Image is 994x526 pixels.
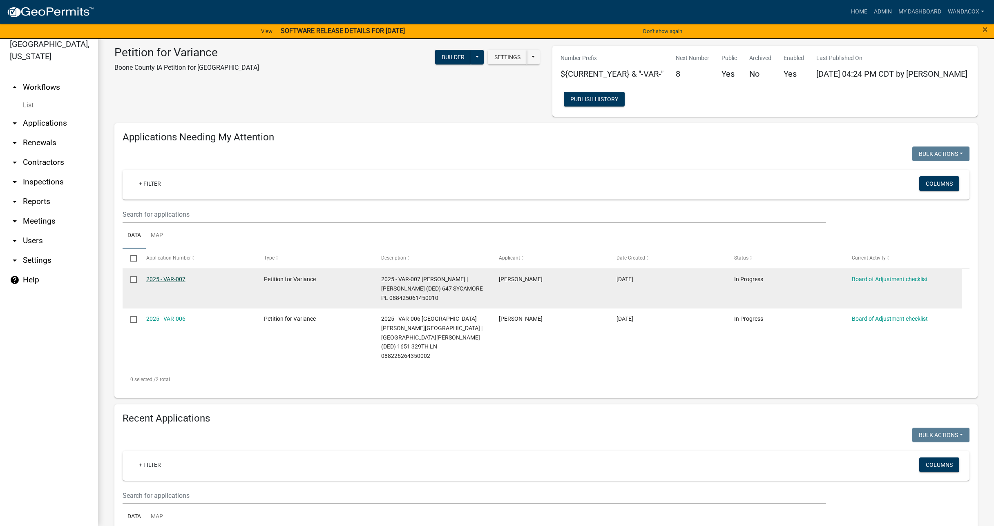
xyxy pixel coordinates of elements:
a: Data [123,223,146,249]
a: + Filter [132,176,168,191]
datatable-header-cell: Status [726,249,844,268]
a: + Filter [132,457,168,472]
h5: Yes [721,69,737,79]
h5: Yes [784,69,804,79]
datatable-header-cell: Application Number [138,249,256,268]
span: In Progress [734,276,763,282]
datatable-header-cell: Description [373,249,491,268]
span: Applicant [499,255,520,261]
a: WandaCox [945,4,987,20]
button: Bulk Actions [912,146,969,161]
i: arrow_drop_down [10,216,20,226]
a: Home [848,4,871,20]
p: Archived [749,54,771,62]
span: 09/02/2025 [617,315,633,322]
button: Settings [488,50,527,64]
span: [DATE] 04:24 PM CDT by [PERSON_NAME] [816,69,967,79]
button: Publish History [564,92,625,107]
h5: ${CURRENT_YEAR} & "-VAR-" [561,69,663,79]
strong: SOFTWARE RELEASE DETAILS FOR [DATE] [281,27,405,35]
i: arrow_drop_down [10,177,20,187]
i: help [10,275,20,285]
wm-modal-confirm: Workflow Publish History [564,96,625,103]
datatable-header-cell: Select [123,249,138,268]
h5: 8 [676,69,709,79]
span: Current Activity [852,255,886,261]
span: Bryan Olmstead [499,315,543,322]
datatable-header-cell: Applicant [491,249,609,268]
h5: No [749,69,771,79]
span: 2025 - VAR-007 Oostenink, Marc J | Oostenink, Heidi M (DED) 647 SYCAMORE PL 088425061450010 [381,276,483,301]
span: Tim Schwind [499,276,543,282]
button: Bulk Actions [912,428,969,442]
i: arrow_drop_down [10,158,20,167]
span: 2025 - VAR-006 Olmstead, Bryan | Olmstead, Kimberly (DED) 1651 329TH LN 088226264350002 [381,315,482,359]
datatable-header-cell: Current Activity [844,249,962,268]
i: arrow_drop_down [10,138,20,148]
span: In Progress [734,315,763,322]
a: 2025 - VAR-007 [146,276,185,282]
a: Admin [871,4,895,20]
datatable-header-cell: Date Created [609,249,726,268]
a: Board of Adjustment checklist [852,276,928,282]
i: arrow_drop_up [10,82,20,92]
p: Public [721,54,737,62]
span: 0 selected / [130,377,156,382]
i: arrow_drop_down [10,236,20,246]
p: Next Number [676,54,709,62]
p: Enabled [784,54,804,62]
i: arrow_drop_down [10,255,20,265]
a: 2025 - VAR-006 [146,315,185,322]
span: Petition for Variance [264,315,316,322]
p: Number Prefix [561,54,663,62]
p: Boone County IA Petition for [GEOGRAPHIC_DATA] [114,63,259,73]
button: Close [983,24,988,34]
input: Search for applications [123,206,826,223]
span: Application Number [146,255,191,261]
span: Description [381,255,406,261]
span: Status [734,255,748,261]
input: Search for applications [123,487,826,504]
button: Don't show again [640,24,686,38]
h3: Petition for Variance [114,46,259,60]
a: My Dashboard [895,4,945,20]
a: Map [146,223,168,249]
button: Columns [919,457,959,472]
h4: Applications Needing My Attention [123,131,969,143]
a: View [258,24,276,38]
button: Builder [435,50,471,64]
i: arrow_drop_down [10,197,20,206]
span: 09/02/2025 [617,276,633,282]
i: arrow_drop_down [10,118,20,128]
span: Petition for Variance [264,276,316,282]
p: Last Published On [816,54,967,62]
datatable-header-cell: Type [256,249,373,268]
span: × [983,24,988,35]
a: Board of Adjustment checklist [852,315,928,322]
button: Columns [919,176,959,191]
span: Date Created [617,255,645,261]
h4: Recent Applications [123,413,969,424]
div: 2 total [123,369,969,390]
span: Type [264,255,275,261]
